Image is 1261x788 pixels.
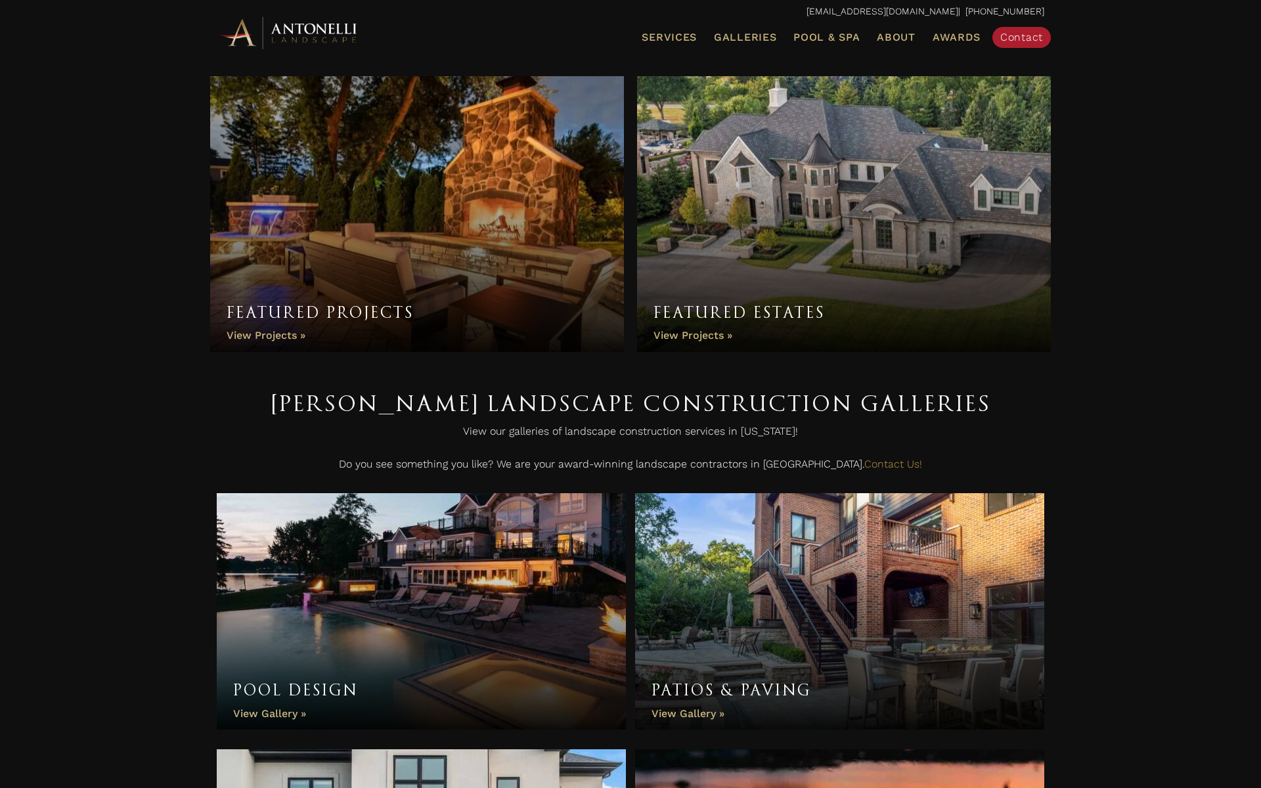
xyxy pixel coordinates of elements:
a: Pool & Spa [788,29,865,46]
a: Galleries [709,29,782,46]
a: About [872,29,921,46]
span: Awards [933,31,981,43]
h1: [PERSON_NAME] Landscape Construction Galleries [217,385,1044,422]
a: [EMAIL_ADDRESS][DOMAIN_NAME] [807,6,958,16]
span: Pool & Spa [793,31,860,43]
p: Do you see something you like? We are your award-winning landscape contractors in [GEOGRAPHIC_DATA]. [217,454,1044,481]
a: Contact [992,27,1051,48]
span: Services [642,32,697,43]
span: About [877,32,916,43]
a: Services [636,29,702,46]
p: View our galleries of landscape construction services in [US_STATE]! [217,422,1044,448]
a: Contact Us! [864,458,922,470]
a: Awards [927,29,986,46]
img: Antonelli Horizontal Logo [217,14,361,51]
p: | [PHONE_NUMBER] [217,3,1044,20]
span: Contact [1000,31,1043,43]
span: Galleries [714,31,776,43]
